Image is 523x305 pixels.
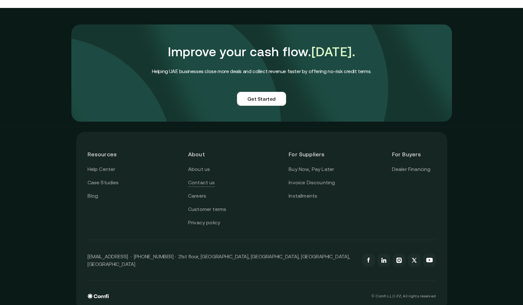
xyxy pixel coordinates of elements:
header: About [188,143,232,165]
a: Buy Now, Pay Later [289,165,334,173]
h1: Improve your cash flow. [152,40,371,63]
a: Invoice Discounting [289,179,335,187]
a: Case Studies [88,179,119,187]
p: [EMAIL_ADDRESS] · [PHONE_NUMBER] · 21st floor, [GEOGRAPHIC_DATA], [GEOGRAPHIC_DATA], [GEOGRAPHIC_... [88,253,356,268]
p: © Comfi L.L.C-FZ, All rights reserved [371,294,435,298]
a: Customer terms [188,205,226,213]
a: Blog [88,192,98,200]
a: Careers [188,192,206,200]
a: Installments [289,192,317,200]
img: comfi logo [88,294,109,299]
a: About us [188,165,210,173]
h4: Helping UAE businesses close more deals and collect revenue faster by offering no-risk credit terms. [152,67,371,75]
header: For Suppliers [289,143,335,165]
span: [DATE]. [311,44,355,59]
a: Privacy policy [188,219,220,227]
a: Get Started [237,92,286,106]
a: Help Center [88,165,115,173]
header: For Buyers [392,143,435,165]
header: Resources [88,143,131,165]
img: comfi [71,24,452,122]
a: Dealer Financing [392,165,430,173]
a: Contact us [188,179,215,187]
